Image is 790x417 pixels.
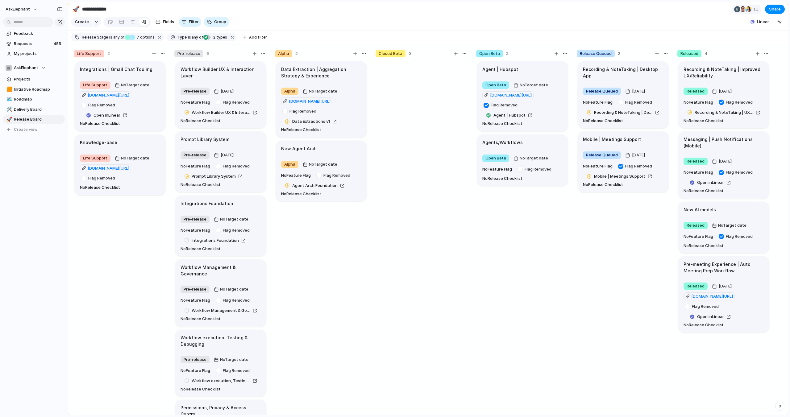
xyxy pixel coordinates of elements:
[481,100,522,110] button: Flag Removed
[223,163,252,169] span: Flag Removed
[6,116,12,122] button: 🚀
[6,106,11,113] div: 🛠️
[6,86,11,93] div: 🟧
[181,99,210,105] span: No Feature Flag
[684,261,764,274] h1: Pre-meeting Experience | Auto Meeting Prep Workflow
[697,180,724,186] span: Open in Linear
[583,66,663,79] h1: Recording & NoteTaking | Desktop App
[213,161,254,171] button: Flag Removed
[682,156,709,166] button: Released
[187,34,204,41] button: isany of
[220,357,248,363] span: No Target date
[281,145,317,152] h1: New Agent Arch
[726,169,755,175] span: Flag Removed
[219,88,235,95] span: [DATE]
[379,51,402,57] span: Closed Beta
[179,150,211,160] button: Pre-release
[581,86,622,96] button: Release Queued
[14,31,63,37] span: Feedback
[3,85,65,94] div: 🟧Initiative Roadmap
[181,227,210,233] span: No Feature Flag
[14,96,63,102] span: Roadmap
[71,17,92,27] button: Create
[94,112,120,118] span: Open in Linear
[179,355,211,365] button: Pre-release
[3,95,65,104] div: 🗺️Roadmap
[281,172,311,179] span: No Feature Flag
[482,175,522,182] span: No Release Checklist
[112,35,124,40] span: any of
[506,51,509,57] span: 2
[716,232,757,242] button: Flag Removed
[82,111,131,119] a: Open inLinear
[684,169,713,175] span: No Feature Flag
[125,34,156,41] button: 7 options
[213,225,254,235] button: Flag Removed
[184,286,206,292] span: Pre-release
[113,80,151,90] button: NoTarget date
[73,5,79,13] div: 🚀
[192,308,250,314] span: Workflow Management & Governance
[586,88,618,94] span: Release Queued
[211,35,216,39] span: 2
[684,322,724,328] span: No Release Checklist
[181,66,261,79] h1: Workflow Builder UX & Interaction Layer
[80,91,131,99] a: [DOMAIN_NAME][URL]
[3,4,41,14] button: AskElephant
[6,6,30,12] span: AskElephant
[276,61,367,138] div: Data Extraction | Aggregation Strategy & ExperienceAlphaNoTarget date[DOMAIN_NAME][URL]Flag Remov...
[213,295,254,305] button: Flag Removed
[184,357,206,363] span: Pre-release
[181,118,221,124] span: No Release Checklist
[748,17,771,27] button: Linear
[113,153,151,163] button: NoTarget date
[192,378,250,384] span: Workflow execution, Testing & Debugging
[212,214,250,224] button: NoTarget date
[192,109,250,116] span: Workflow Builder UX & Interaction Layer
[695,109,753,116] span: Recording & NoteTaking | UX Enhancements
[6,86,12,93] button: 🟧
[214,19,226,25] span: Group
[477,61,568,131] div: Agent | HubspotOpen BetaNoTarget date[DOMAIN_NAME][URL]Flag RemovedAgent | HubspotNoRelease Check...
[691,293,733,299] span: [DOMAIN_NAME][URL]
[684,206,716,213] h1: New AI models
[75,19,89,25] span: Create
[14,106,63,113] span: Delivery Board
[717,88,734,95] span: [DATE]
[309,88,337,94] span: No Target date
[624,150,648,160] button: [DATE]
[88,165,129,171] span: [DOMAIN_NAME][URL]
[80,121,120,127] span: No Release Checklist
[223,227,252,233] span: Flag Removed
[481,80,511,90] button: Open Beta
[181,182,221,188] span: No Release Checklist
[6,96,11,103] div: 🗺️
[684,66,764,79] h1: Recording & NoteTaking | Improved UX/Reliability
[583,163,613,169] span: No Feature Flag
[757,19,769,25] span: Linear
[3,75,65,84] a: Projects
[682,221,709,230] button: Released
[239,33,271,42] button: Add filter
[175,196,266,257] div: Integrations FoundationPre-releaseNoTarget dateNoFeature FlagFlag RemovedIntegrations FoundationN...
[220,286,248,292] span: No Target date
[212,150,237,160] button: [DATE]
[583,172,656,180] a: Mobile | Meetings Support
[586,152,618,158] span: Release Queued
[684,136,764,149] h1: Messaging | Push Notifications (Mobile)
[482,166,512,172] span: No Feature Flag
[219,151,235,159] span: [DATE]
[107,51,110,57] span: 2
[181,297,210,303] span: No Feature Flag
[80,164,131,172] a: [DOMAIN_NAME][URL]
[153,17,177,27] button: Fields
[6,116,11,123] div: 🚀
[175,330,266,397] div: Workflow execution, Testing & DebuggingPre-releaseNoTarget dateNoFeature FlagFlag RemovedWorkflow...
[83,82,107,88] span: Life Support
[212,284,250,294] button: NoTarget date
[716,97,757,107] button: Flag Removed
[292,183,338,189] span: Agent Arch Foundation
[618,51,620,57] span: 2
[726,233,755,240] span: Flag Removed
[692,303,721,310] span: Flag Removed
